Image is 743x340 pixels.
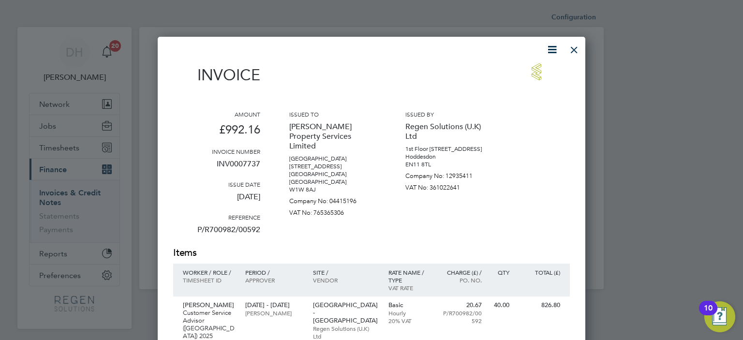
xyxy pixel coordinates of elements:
[245,301,303,309] p: [DATE] - [DATE]
[289,163,376,170] p: [STREET_ADDRESS]
[704,301,735,332] button: Open Resource Center, 10 new notifications
[183,309,236,340] p: Customer Service Advisor ([GEOGRAPHIC_DATA]) 2025
[173,221,260,246] p: P/R700982/00592
[405,168,492,180] p: Company No: 12935411
[289,118,376,155] p: [PERSON_NAME] Property Services Limited
[183,301,236,309] p: [PERSON_NAME]
[173,118,260,148] p: £992.16
[491,268,509,276] p: QTY
[313,276,379,284] p: Vendor
[405,161,492,168] p: EN11 8TL
[440,268,482,276] p: Charge (£) /
[388,284,431,292] p: VAT rate
[173,155,260,180] p: INV0007737
[289,155,376,163] p: [GEOGRAPHIC_DATA]
[388,268,431,284] p: Rate name / type
[440,301,482,309] p: 20.67
[313,301,379,325] p: [GEOGRAPHIC_DATA] - [GEOGRAPHIC_DATA]
[405,145,492,153] p: 1st Floor [STREET_ADDRESS]
[405,153,492,161] p: Hoddesdon
[519,268,560,276] p: Total (£)
[405,118,492,145] p: Regen Solutions (U.K) Ltd
[289,178,376,186] p: [GEOGRAPHIC_DATA]
[183,268,236,276] p: Worker / Role /
[388,309,431,317] p: Hourly
[289,186,376,193] p: W1W 8AJ
[289,170,376,178] p: [GEOGRAPHIC_DATA]
[313,268,379,276] p: Site /
[289,193,376,205] p: Company No: 04415196
[173,148,260,155] h3: Invoice number
[173,188,260,213] p: [DATE]
[245,276,303,284] p: Approver
[183,276,236,284] p: Timesheet ID
[704,308,713,321] div: 10
[388,301,431,309] p: Basic
[491,301,509,309] p: 40.00
[173,213,260,221] h3: Reference
[173,180,260,188] h3: Issue date
[289,110,376,118] h3: Issued to
[388,317,431,325] p: 20% VAT
[245,268,303,276] p: Period /
[313,325,379,340] p: Regen Solutions (U.K) Ltd
[173,246,570,260] h2: Items
[173,110,260,118] h3: Amount
[245,309,303,317] p: [PERSON_NAME]
[405,180,492,192] p: VAT No: 361022641
[173,66,260,84] h1: Invoice
[532,63,570,80] img: regensolutions-logo-remittance.png
[440,276,482,284] p: Po. No.
[405,110,492,118] h3: Issued by
[289,205,376,217] p: VAT No: 765365306
[440,309,482,325] p: P/R700982/00592
[519,301,560,309] p: 826.80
